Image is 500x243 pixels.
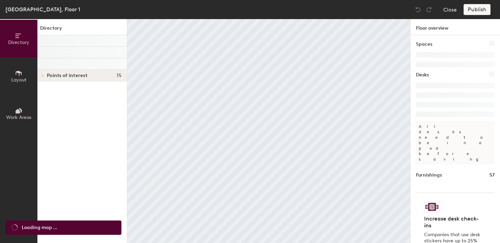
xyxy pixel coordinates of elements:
span: Points of interest [47,73,87,78]
button: Close [443,4,457,15]
h1: Directory [37,25,127,35]
img: Redo [426,6,432,13]
h4: Increase desk check-ins [424,215,482,229]
h1: Furnishings [416,171,442,179]
h1: 57 [489,171,495,179]
p: All desks need to be in a pod before saving [416,121,495,165]
span: Layout [11,77,27,83]
h1: Floor overview [411,19,500,35]
h1: Desks [416,71,429,79]
canvas: Map [127,19,410,243]
img: Undo [415,6,421,13]
div: [GEOGRAPHIC_DATA], Floor 1 [5,5,80,14]
img: Sticker logo [424,201,440,213]
span: 15 [117,73,121,78]
span: Loading map ... [22,224,57,231]
span: Directory [8,40,29,45]
h1: Spaces [416,41,432,48]
span: Work Areas [6,115,31,120]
